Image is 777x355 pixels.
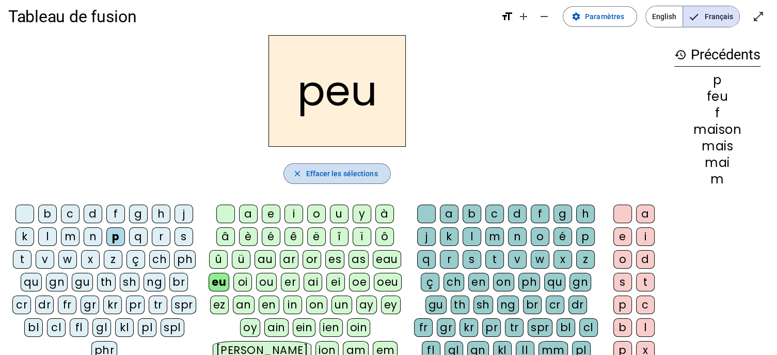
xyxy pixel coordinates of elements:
div: ng [144,273,165,291]
div: spl [161,318,184,337]
div: fl [70,318,88,337]
div: ph [174,250,196,269]
div: ch [149,250,170,269]
mat-button-toggle-group: Language selection [645,6,740,27]
div: c [61,205,80,223]
div: th [97,273,116,291]
div: u [330,205,348,223]
div: l [636,318,655,337]
div: è [239,227,258,246]
div: î [330,227,348,246]
button: Augmenter la taille de la police [513,6,534,27]
div: ng [497,296,519,314]
button: Effacer les sélections [283,163,390,184]
div: ey [381,296,401,314]
div: p [674,74,760,86]
div: cl [579,318,598,337]
div: t [636,273,655,291]
div: o [307,205,326,223]
div: ou [256,273,277,291]
button: Entrer en plein écran [748,6,769,27]
div: gn [46,273,68,291]
div: ü [232,250,250,269]
div: f [674,107,760,119]
div: un [331,296,352,314]
div: û [209,250,228,269]
div: au [255,250,276,269]
div: bl [557,318,575,337]
div: à [375,205,394,223]
div: on [493,273,514,291]
div: l [38,227,57,246]
div: an [233,296,255,314]
div: ai [304,273,322,291]
div: ch [443,273,464,291]
div: x [81,250,100,269]
div: as [348,250,369,269]
div: dr [568,296,587,314]
div: cr [12,296,31,314]
div: oy [240,318,260,337]
h2: peu [268,35,406,147]
div: gr [81,296,99,314]
div: r [440,250,458,269]
div: j [175,205,193,223]
div: kr [459,318,478,337]
div: ç [126,250,145,269]
div: oe [349,273,370,291]
div: d [636,250,655,269]
div: h [576,205,595,223]
mat-icon: open_in_full [752,10,765,23]
div: mai [674,157,760,169]
div: th [451,296,469,314]
div: m [61,227,80,246]
div: i [636,227,655,246]
div: n [84,227,102,246]
div: m [674,173,760,186]
div: fr [414,318,433,337]
div: sh [120,273,139,291]
div: ien [320,318,343,337]
div: z [104,250,122,269]
div: s [175,227,193,246]
div: e [262,205,280,223]
div: maison [674,124,760,136]
div: on [306,296,327,314]
div: s [613,273,632,291]
div: tr [505,318,524,337]
div: ei [326,273,345,291]
div: feu [674,90,760,103]
div: k [15,227,34,246]
div: br [523,296,542,314]
div: qu [544,273,565,291]
div: spr [171,296,196,314]
div: ë [307,227,326,246]
div: bl [24,318,43,337]
div: es [325,250,344,269]
div: o [531,227,549,246]
div: d [84,205,102,223]
div: f [531,205,549,223]
mat-icon: add [517,10,530,23]
div: er [281,273,299,291]
div: r [152,227,170,246]
div: d [508,205,527,223]
div: gu [72,273,93,291]
div: é [262,227,280,246]
div: p [576,227,595,246]
div: a [239,205,258,223]
div: gr [437,318,455,337]
mat-icon: format_size [501,10,513,23]
div: ez [210,296,229,314]
div: b [38,205,57,223]
div: sh [473,296,493,314]
div: oin [347,318,371,337]
span: Français [683,6,739,27]
div: gn [569,273,591,291]
div: ê [284,227,303,246]
div: a [440,205,458,223]
div: tr [149,296,167,314]
button: Diminuer la taille de la police [534,6,554,27]
div: eau [373,250,401,269]
div: spr [528,318,552,337]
